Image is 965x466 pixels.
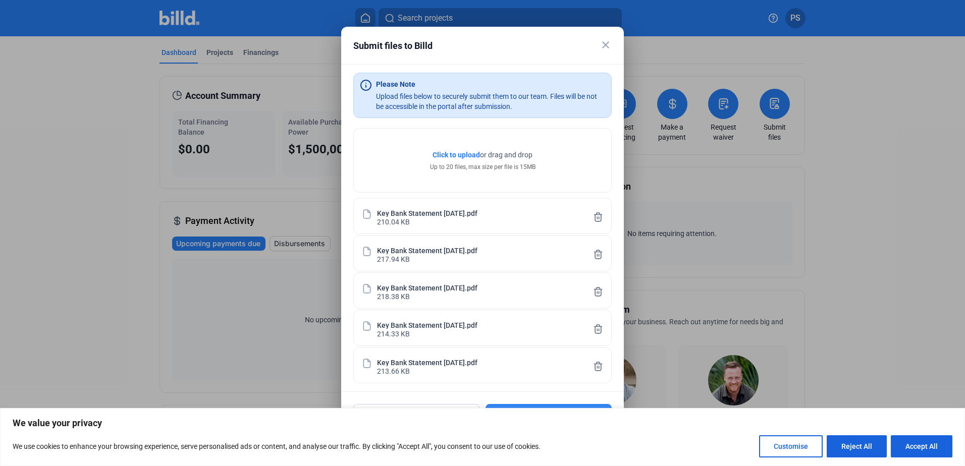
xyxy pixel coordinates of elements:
span: or drag and drop [480,150,532,160]
div: 213.66 KB [377,366,410,375]
div: 218.38 KB [377,292,410,300]
p: We value your privacy [13,417,952,429]
div: 217.94 KB [377,254,410,263]
div: Key Bank Statement [DATE].pdf [377,246,477,254]
div: Upload files below to securely submit them to our team. Files will be not be accessible in the po... [376,91,605,111]
div: Please Note [376,79,415,89]
div: Up to 20 files, max size per file is 15MB [430,162,535,171]
div: Key Bank Statement [DATE].pdf [377,358,477,366]
button: Customise [759,435,823,457]
div: Key Bank Statement [DATE].pdf [377,283,477,292]
div: Key Bank Statement [DATE].pdf [377,320,477,329]
div: Submit files to Billd [353,39,586,53]
span: Click to upload [433,151,480,159]
div: 214.33 KB [377,329,410,337]
div: 210.04 KB [377,217,410,225]
button: Cancel [353,404,479,427]
button: Submit [486,404,612,427]
p: We use cookies to enhance your browsing experience, serve personalised ads or content, and analys... [13,440,541,452]
mat-icon: close [600,39,612,51]
button: Reject All [827,435,887,457]
div: Key Bank Statement [DATE].pdf [377,208,477,217]
button: Accept All [891,435,952,457]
